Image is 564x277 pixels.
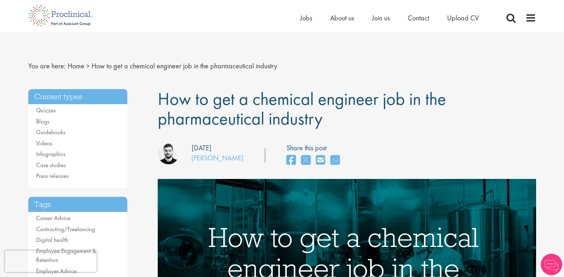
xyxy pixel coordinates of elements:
[300,13,312,23] a: Jobs
[330,13,354,23] a: About us
[28,61,66,71] span: You are here:
[36,247,96,264] a: Employee Engagement & Retention
[158,143,179,164] img: Dominic Williams
[36,161,66,169] a: Case studies
[36,139,52,147] a: Videos
[68,61,84,71] a: breadcrumb link
[36,117,49,125] a: Blogs
[286,153,296,168] a: share on facebook
[92,61,277,71] span: How to get a chemical engineer job in the pharmaceutical industry
[541,254,562,275] img: Chatbot
[36,236,68,244] a: Digital health
[158,87,446,130] span: How to get a chemical engineer job in the pharmaceutical industry
[330,153,340,168] a: share on whats app
[408,13,429,23] a: Contact
[286,143,343,153] label: Share this post
[192,143,211,153] div: [DATE]
[28,197,128,212] h3: Tags
[447,13,479,23] a: Upload CV
[191,153,244,162] a: [PERSON_NAME]
[372,13,390,23] a: Join us
[301,153,310,168] a: share on twitter
[36,172,69,180] a: Press releases
[36,106,56,114] a: Quizzes
[36,214,70,222] a: Career Advice
[28,89,128,105] h3: Content types
[36,128,65,136] a: Guidebooks
[86,61,90,71] span: >
[36,150,65,158] a: Infographics
[36,267,77,275] a: Employer Advice
[36,225,95,233] a: Contracting/Freelancing
[316,153,325,168] a: share on email
[5,251,97,272] iframe: reCAPTCHA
